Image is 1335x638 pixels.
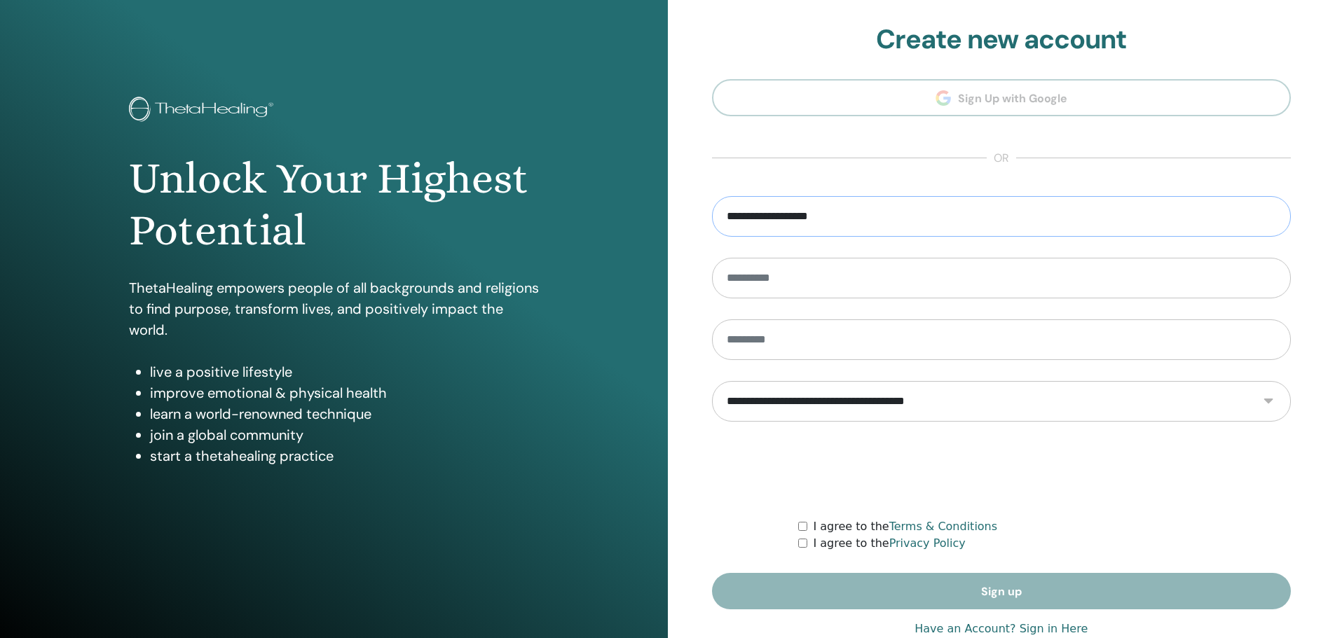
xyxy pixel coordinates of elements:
h2: Create new account [712,24,1292,56]
label: I agree to the [813,535,965,552]
li: start a thetahealing practice [150,445,539,466]
a: Terms & Conditions [889,520,997,533]
iframe: reCAPTCHA [895,443,1108,497]
a: Have an Account? Sign in Here [915,620,1088,637]
h1: Unlock Your Highest Potential [129,153,539,257]
li: live a positive lifestyle [150,361,539,382]
span: or [987,150,1016,167]
li: improve emotional & physical health [150,382,539,403]
li: join a global community [150,424,539,445]
p: ThetaHealing empowers people of all backgrounds and religions to find purpose, transform lives, a... [129,277,539,340]
label: I agree to the [813,518,997,535]
li: learn a world-renowned technique [150,403,539,424]
a: Privacy Policy [889,536,966,550]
